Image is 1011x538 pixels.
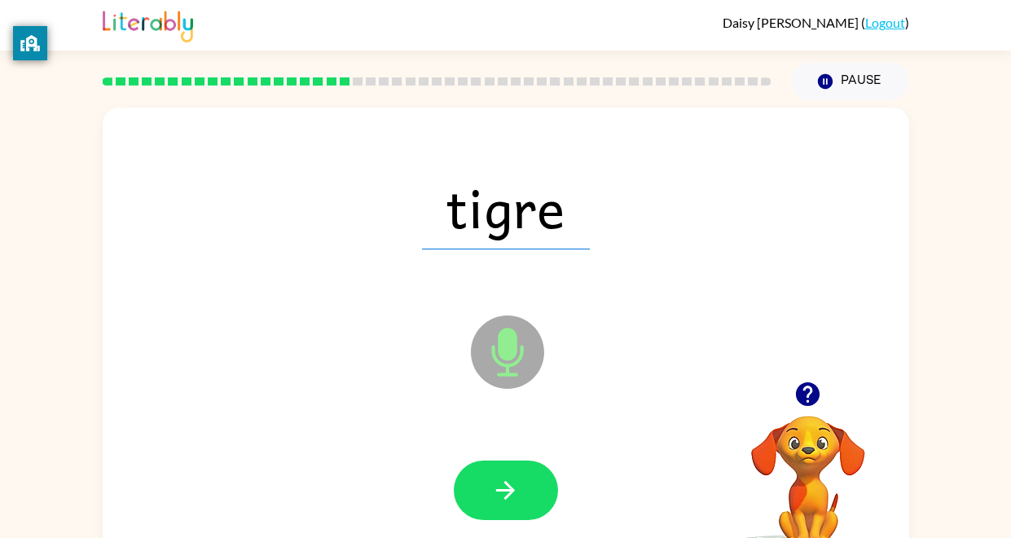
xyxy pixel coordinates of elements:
div: ( ) [723,15,909,30]
button: privacy banner [13,26,47,60]
span: Daisy [PERSON_NAME] [723,15,861,30]
img: Literably [103,7,193,42]
span: tigre [422,165,590,249]
button: Pause [791,63,909,100]
a: Logout [865,15,905,30]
